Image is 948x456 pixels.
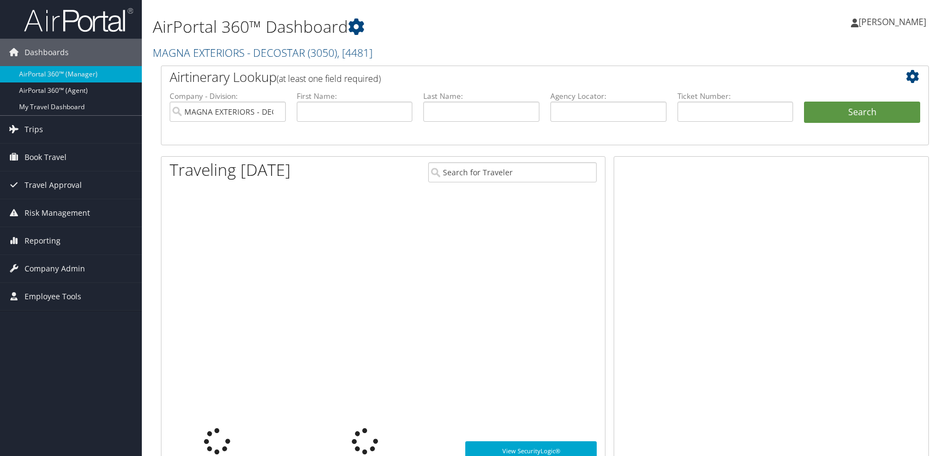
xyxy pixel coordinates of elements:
[25,144,67,171] span: Book Travel
[170,68,856,86] h2: Airtinerary Lookup
[337,45,373,60] span: , [ 4481 ]
[308,45,337,60] span: ( 3050 )
[24,7,133,33] img: airportal-logo.png
[25,283,81,310] span: Employee Tools
[277,73,381,85] span: (at least one field required)
[170,91,286,102] label: Company - Division:
[550,91,667,102] label: Agency Locator:
[25,116,43,143] span: Trips
[428,162,597,182] input: Search for Traveler
[297,91,413,102] label: First Name:
[25,199,90,227] span: Risk Management
[25,171,82,199] span: Travel Approval
[153,45,373,60] a: MAGNA EXTERIORS - DECOSTAR
[25,39,69,66] span: Dashboards
[423,91,539,102] label: Last Name:
[677,91,794,102] label: Ticket Number:
[859,16,926,28] span: [PERSON_NAME]
[851,5,937,38] a: [PERSON_NAME]
[170,158,291,181] h1: Traveling [DATE]
[804,102,920,123] button: Search
[25,227,61,254] span: Reporting
[153,15,676,38] h1: AirPortal 360™ Dashboard
[25,255,85,282] span: Company Admin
